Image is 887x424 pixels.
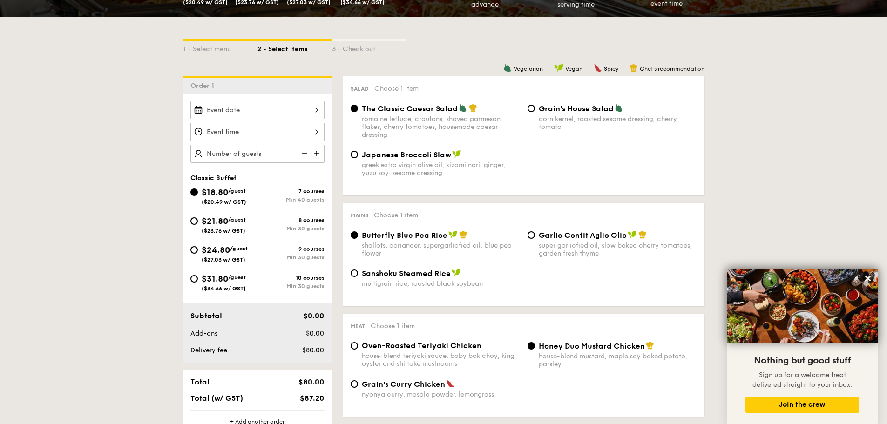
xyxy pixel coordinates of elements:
[727,269,878,343] img: DSC07876-Edit02-Large.jpeg
[230,245,248,252] span: /guest
[228,216,246,223] span: /guest
[539,352,697,368] div: house-blend mustard, maple soy baked potato, parsley
[351,105,358,112] input: The Classic Caesar Saladromaine lettuce, croutons, shaved parmesan flakes, cherry tomatoes, house...
[190,311,222,320] span: Subtotal
[228,274,246,281] span: /guest
[539,104,614,113] span: Grain's House Salad
[202,199,246,205] span: ($20.49 w/ GST)
[362,341,481,350] span: Oven-Roasted Teriyaki Chicken
[503,64,512,72] img: icon-vegetarian.fe4039eb.svg
[528,105,535,112] input: Grain's House Saladcorn kernel, roasted sesame dressing, cherry tomato
[362,269,451,278] span: Sanshoku Steamed Rice
[202,245,230,255] span: $24.80
[469,104,477,112] img: icon-chef-hat.a58ddaea.svg
[528,231,535,239] input: Garlic Confit Aglio Oliosuper garlicfied oil, slow baked cherry tomatoes, garden fresh thyme
[362,150,451,159] span: Japanese Broccoli Slaw
[257,217,325,223] div: 8 courses
[202,228,245,234] span: ($23.76 w/ GST)
[514,66,543,72] span: Vegetarian
[257,196,325,203] div: Min 40 guests
[190,217,198,225] input: $21.80/guest($23.76 w/ GST)8 coursesMin 30 guests
[362,115,520,139] div: romaine lettuce, croutons, shaved parmesan flakes, cherry tomatoes, housemade caesar dressing
[745,397,859,413] button: Join the crew
[257,246,325,252] div: 9 courses
[528,342,535,350] input: Honey Duo Mustard Chickenhouse-blend mustard, maple soy baked potato, parsley
[362,380,445,389] span: Grain's Curry Chicken
[190,101,325,119] input: Event date
[202,187,228,197] span: $18.80
[446,379,454,388] img: icon-spicy.37a8142b.svg
[754,355,851,366] span: Nothing but good stuff
[860,271,875,286] button: Close
[190,275,198,283] input: $31.80/guest($34.66 w/ GST)10 coursesMin 30 guests
[190,188,198,196] input: $18.80/guest($20.49 w/ GST)7 coursesMin 40 guests
[302,346,324,354] span: $80.00
[604,66,618,72] span: Spicy
[306,330,324,337] span: $0.00
[539,242,697,257] div: super garlicfied oil, slow baked cherry tomatoes, garden fresh thyme
[539,342,645,350] span: Honey Duo Mustard Chicken
[362,231,447,240] span: Butterfly Blue Pea Rice
[640,66,704,72] span: Chef's recommendation
[459,104,467,112] img: icon-vegetarian.fe4039eb.svg
[351,86,369,92] span: Salad
[362,390,520,398] div: nyonya curry, masala powder, lemongrass
[362,352,520,368] div: house-blend teriyaki sauce, baby bok choy, king oyster and shiitake mushrooms
[202,216,228,226] span: $21.80
[303,311,324,320] span: $0.00
[257,41,332,54] div: 2 - Select items
[190,246,198,254] input: $24.80/guest($27.03 w/ GST)9 coursesMin 30 guests
[351,342,358,350] input: Oven-Roasted Teriyaki Chickenhouse-blend teriyaki sauce, baby bok choy, king oyster and shiitake ...
[190,145,325,163] input: Number of guests
[565,66,582,72] span: Vegan
[228,188,246,194] span: /guest
[554,64,563,72] img: icon-vegan.f8ff3823.svg
[539,231,627,240] span: Garlic Confit Aglio Olio
[351,323,365,330] span: Meat
[190,174,237,182] span: Classic Buffet
[351,269,358,277] input: Sanshoku Steamed Ricemultigrain rice, roasted black soybean
[351,212,368,219] span: Mains
[257,225,325,232] div: Min 30 guests
[374,211,418,219] span: Choose 1 item
[257,254,325,261] div: Min 30 guests
[183,41,257,54] div: 1 - Select menu
[202,274,228,284] span: $31.80
[190,123,325,141] input: Event time
[628,230,637,239] img: icon-vegan.f8ff3823.svg
[539,115,697,131] div: corn kernel, roasted sesame dressing, cherry tomato
[202,285,246,292] span: ($34.66 w/ GST)
[371,322,415,330] span: Choose 1 item
[190,346,227,354] span: Delivery fee
[257,283,325,289] div: Min 30 guests
[298,377,324,386] span: $80.00
[190,82,218,90] span: Order 1
[646,341,654,350] img: icon-chef-hat.a58ddaea.svg
[448,230,458,239] img: icon-vegan.f8ff3823.svg
[362,161,520,177] div: greek extra virgin olive oil, kizami nori, ginger, yuzu soy-sesame dressing
[257,188,325,195] div: 7 courses
[202,256,245,263] span: ($27.03 w/ GST)
[362,242,520,257] div: shallots, coriander, supergarlicfied oil, blue pea flower
[351,231,358,239] input: Butterfly Blue Pea Riceshallots, coriander, supergarlicfied oil, blue pea flower
[452,269,461,277] img: icon-vegan.f8ff3823.svg
[257,275,325,281] div: 10 courses
[630,64,638,72] img: icon-chef-hat.a58ddaea.svg
[374,85,419,93] span: Choose 1 item
[297,145,311,162] img: icon-reduce.1d2dbef1.svg
[594,64,602,72] img: icon-spicy.37a8142b.svg
[190,377,210,386] span: Total
[615,104,623,112] img: icon-vegetarian.fe4039eb.svg
[190,330,217,337] span: Add-ons
[190,394,243,403] span: Total (w/ GST)
[332,41,406,54] div: 3 - Check out
[362,280,520,288] div: multigrain rice, roasted black soybean
[351,151,358,158] input: Japanese Broccoli Slawgreek extra virgin olive oil, kizami nori, ginger, yuzu soy-sesame dressing
[452,150,461,158] img: icon-vegan.f8ff3823.svg
[362,104,458,113] span: The Classic Caesar Salad
[300,394,324,403] span: $87.20
[638,230,647,239] img: icon-chef-hat.a58ddaea.svg
[311,145,325,162] img: icon-add.58712e84.svg
[351,380,358,388] input: Grain's Curry Chickennyonya curry, masala powder, lemongrass
[459,230,467,239] img: icon-chef-hat.a58ddaea.svg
